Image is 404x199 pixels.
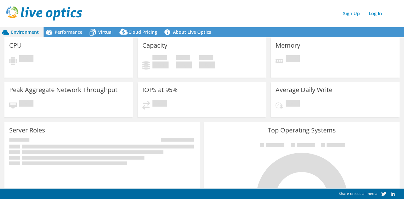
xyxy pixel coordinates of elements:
[55,29,82,35] span: Performance
[199,61,215,68] h4: 0 GiB
[142,42,167,49] h3: Capacity
[11,29,39,35] span: Environment
[365,9,385,18] a: Log In
[128,29,157,35] span: Cloud Pricing
[162,27,216,37] a: About Live Optics
[142,86,178,93] h3: IOPS at 95%
[340,9,363,18] a: Sign Up
[209,127,395,134] h3: Top Operating Systems
[9,42,22,49] h3: CPU
[199,55,213,61] span: Total
[9,127,45,134] h3: Server Roles
[6,6,82,20] img: live_optics_svg.svg
[286,100,300,108] span: Pending
[152,100,167,108] span: Pending
[276,42,300,49] h3: Memory
[339,191,377,196] span: Share on social media
[98,29,113,35] span: Virtual
[152,61,169,68] h4: 0 GiB
[152,55,167,61] span: Used
[19,100,33,108] span: Pending
[286,55,300,64] span: Pending
[176,61,192,68] h4: 0 GiB
[19,55,33,64] span: Pending
[276,86,332,93] h3: Average Daily Write
[9,86,117,93] h3: Peak Aggregate Network Throughput
[176,55,190,61] span: Free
